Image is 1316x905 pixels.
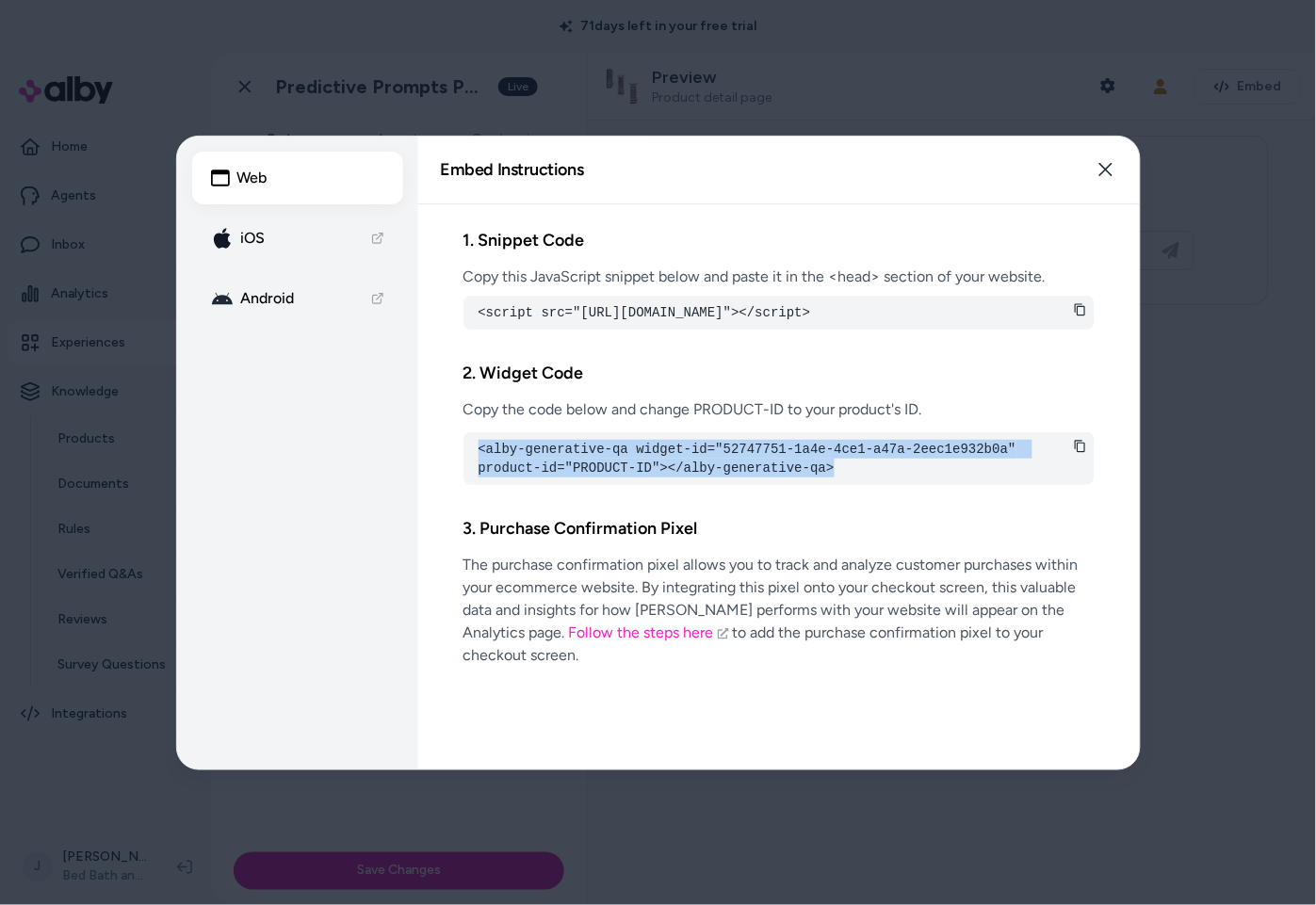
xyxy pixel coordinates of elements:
p: The purchase confirmation pixel allows you to track and analyze customer purchases within your ec... [463,554,1095,667]
a: android Android [192,272,403,325]
div: iOS [211,227,266,250]
pre: <script src="[URL][DOMAIN_NAME]"></script> [479,303,1080,322]
a: Follow the steps here [569,623,729,641]
h2: 1. Snippet Code [463,227,1095,254]
pre: <alby-generative-qa widget-id="52747751-1a4e-4ce1-a47a-2eec1e932b0a" product-id="PRODUCT-ID"></al... [479,440,1080,477]
img: apple-icon [211,227,234,250]
div: Android [211,287,295,310]
p: Copy this JavaScript snippet below and paste it in the <head> section of your website. [463,266,1095,288]
img: android [211,287,234,310]
h2: 3. Purchase Confirmation Pixel [463,515,1095,542]
button: Web [192,152,403,204]
a: apple-icon iOS [192,212,403,265]
p: Copy the code below and change PRODUCT-ID to your product's ID. [463,398,1095,421]
h2: 2. Widget Code [463,360,1095,387]
h2: Embed Instructions [441,161,584,178]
